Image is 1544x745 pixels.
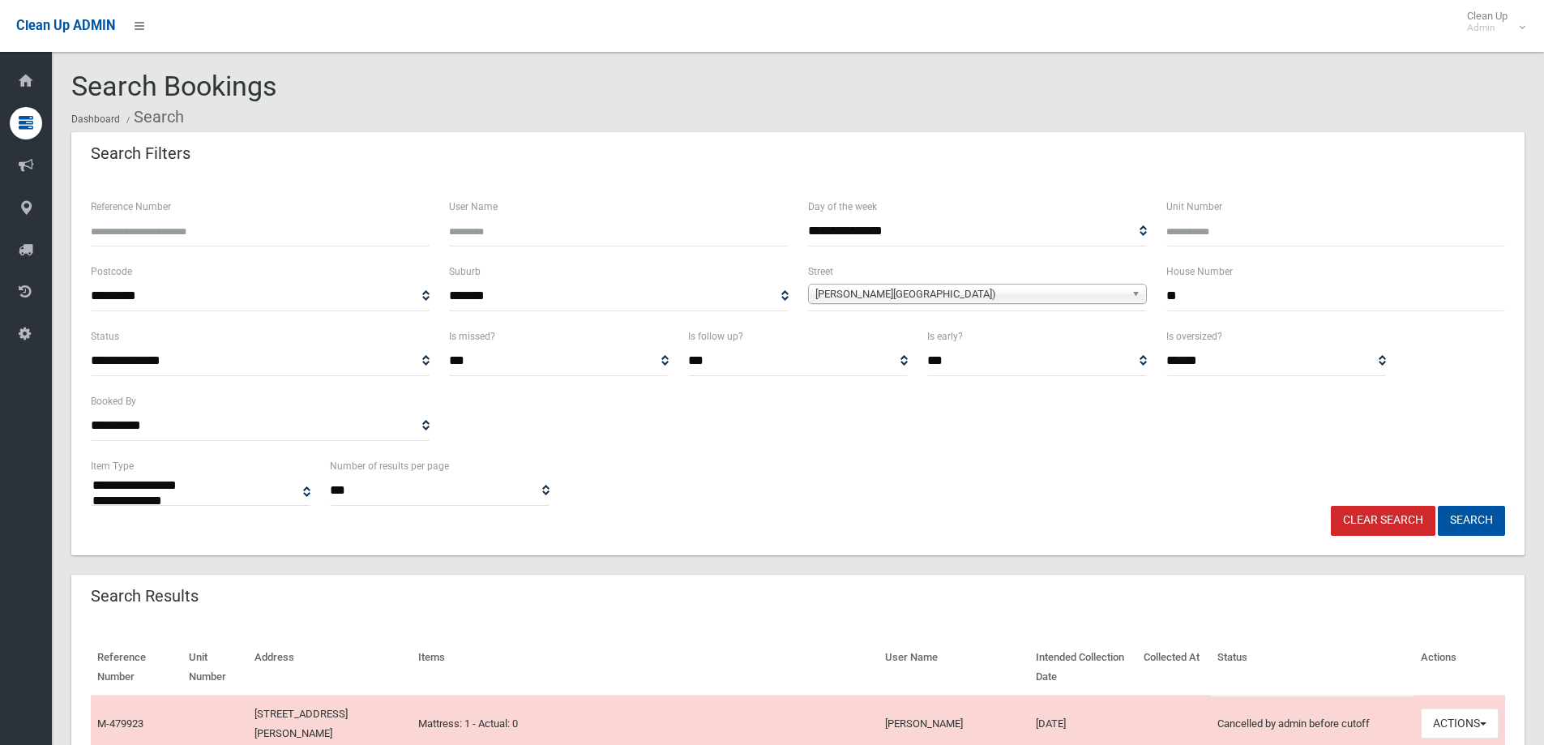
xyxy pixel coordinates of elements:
label: Is oversized? [1166,328,1222,345]
label: Is follow up? [688,328,743,345]
th: Intended Collection Date [1029,640,1137,696]
span: Clean Up ADMIN [16,18,115,33]
header: Search Results [71,580,218,612]
label: Number of results per page [330,457,449,475]
label: Postcode [91,263,132,280]
label: Day of the week [808,198,877,216]
span: Search Bookings [71,70,277,102]
label: Street [808,263,833,280]
th: Items [412,640,879,696]
label: Item Type [91,457,134,475]
small: Admin [1467,22,1508,34]
a: M-479923 [97,717,143,730]
th: Actions [1414,640,1505,696]
th: Collected At [1137,640,1211,696]
label: Is early? [927,328,963,345]
li: Search [122,102,184,132]
label: House Number [1166,263,1233,280]
a: Clear Search [1331,506,1435,536]
a: Dashboard [71,113,120,125]
th: Address [248,640,413,696]
header: Search Filters [71,138,210,169]
label: Status [91,328,119,345]
label: Booked By [91,392,136,410]
span: Clean Up [1459,10,1524,34]
th: Reference Number [91,640,182,696]
label: Reference Number [91,198,171,216]
button: Search [1438,506,1505,536]
label: Unit Number [1166,198,1222,216]
button: Actions [1421,709,1499,739]
a: [STREET_ADDRESS][PERSON_NAME] [254,708,348,739]
th: User Name [879,640,1029,696]
label: Is missed? [449,328,495,345]
th: Unit Number [182,640,248,696]
th: Status [1211,640,1414,696]
span: [PERSON_NAME][GEOGRAPHIC_DATA]) [815,285,1125,304]
label: Suburb [449,263,481,280]
label: User Name [449,198,498,216]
